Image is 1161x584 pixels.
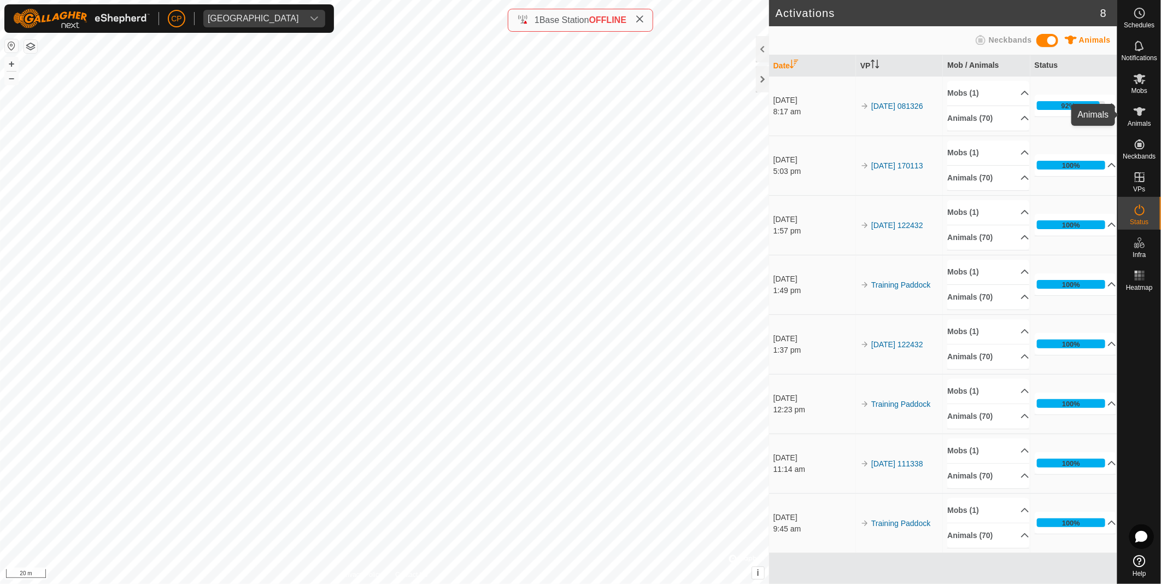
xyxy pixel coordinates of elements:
[773,333,855,344] div: [DATE]
[947,344,1029,369] p-accordion-header: Animals (70)
[773,452,855,464] div: [DATE]
[1062,279,1080,290] div: 100%
[871,340,923,349] a: [DATE] 122432
[769,55,856,77] th: Date
[1035,214,1117,236] p-accordion-header: 100%
[860,340,869,349] img: arrow
[1035,273,1117,295] p-accordion-header: 100%
[303,10,325,27] div: dropdown trigger
[1079,36,1111,44] span: Animals
[776,7,1100,20] h2: Activations
[871,459,923,468] a: [DATE] 111338
[13,9,150,28] img: Gallagher Logo
[860,281,869,289] img: arrow
[947,498,1029,523] p-accordion-header: Mobs (1)
[5,39,18,52] button: Reset Map
[1062,220,1080,230] div: 100%
[860,161,869,170] img: arrow
[773,214,855,225] div: [DATE]
[752,567,764,579] button: i
[171,13,181,25] span: CP
[860,400,869,408] img: arrow
[589,15,626,25] span: OFFLINE
[773,404,855,416] div: 12:23 pm
[871,519,930,528] a: Training Paddock
[773,523,855,535] div: 9:45 am
[1133,186,1145,192] span: VPs
[947,200,1029,225] p-accordion-header: Mobs (1)
[871,61,879,70] p-sorticon: Activate to sort
[947,379,1029,404] p-accordion-header: Mobs (1)
[871,221,923,230] a: [DATE] 122432
[947,464,1029,488] p-accordion-header: Animals (70)
[773,225,855,237] div: 1:57 pm
[1030,55,1117,77] th: Status
[1037,399,1106,408] div: 100%
[1035,452,1117,474] p-accordion-header: 100%
[860,519,869,528] img: arrow
[341,570,382,580] a: Privacy Policy
[947,166,1029,190] p-accordion-header: Animals (70)
[1037,340,1106,348] div: 100%
[773,273,855,285] div: [DATE]
[947,260,1029,284] p-accordion-header: Mobs (1)
[773,166,855,177] div: 5:03 pm
[1133,570,1146,577] span: Help
[773,285,855,296] div: 1:49 pm
[1122,55,1157,61] span: Notifications
[1035,393,1117,414] p-accordion-header: 100%
[757,568,759,577] span: i
[773,154,855,166] div: [DATE]
[1062,399,1080,409] div: 100%
[773,512,855,523] div: [DATE]
[871,102,923,110] a: [DATE] 081326
[1062,160,1080,171] div: 100%
[1118,551,1161,581] a: Help
[947,106,1029,131] p-accordion-header: Animals (70)
[5,57,18,71] button: +
[203,10,303,27] span: Manbulloo Station
[947,404,1029,429] p-accordion-header: Animals (70)
[1124,22,1154,28] span: Schedules
[1100,5,1106,21] span: 8
[1035,512,1117,534] p-accordion-header: 100%
[947,523,1029,548] p-accordion-header: Animals (70)
[1037,101,1106,110] div: 92%
[1035,333,1117,355] p-accordion-header: 100%
[535,15,540,25] span: 1
[1062,101,1076,111] div: 92%
[989,36,1032,44] span: Neckbands
[871,281,930,289] a: Training Paddock
[1037,518,1106,527] div: 100%
[856,55,943,77] th: VP
[1037,220,1106,229] div: 100%
[5,72,18,85] button: –
[1037,459,1106,468] div: 100%
[1062,458,1080,469] div: 100%
[947,225,1029,250] p-accordion-header: Animals (70)
[1035,95,1117,116] p-accordion-header: 92%
[947,439,1029,463] p-accordion-header: Mobs (1)
[773,106,855,118] div: 8:17 am
[1131,87,1147,94] span: Mobs
[947,285,1029,309] p-accordion-header: Animals (70)
[871,400,930,408] a: Training Paddock
[1123,153,1156,160] span: Neckbands
[871,161,923,170] a: [DATE] 170113
[1037,280,1106,289] div: 100%
[947,319,1029,344] p-accordion-header: Mobs (1)
[947,81,1029,106] p-accordion-header: Mobs (1)
[1133,252,1146,258] span: Infra
[860,459,869,468] img: arrow
[1062,518,1080,528] div: 100%
[773,95,855,106] div: [DATE]
[860,102,869,110] img: arrow
[24,40,37,53] button: Map Layers
[395,570,427,580] a: Contact Us
[1037,161,1106,170] div: 100%
[1035,154,1117,176] p-accordion-header: 100%
[773,344,855,356] div: 1:37 pm
[790,61,799,70] p-sorticon: Activate to sort
[943,55,1030,77] th: Mob / Animals
[860,221,869,230] img: arrow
